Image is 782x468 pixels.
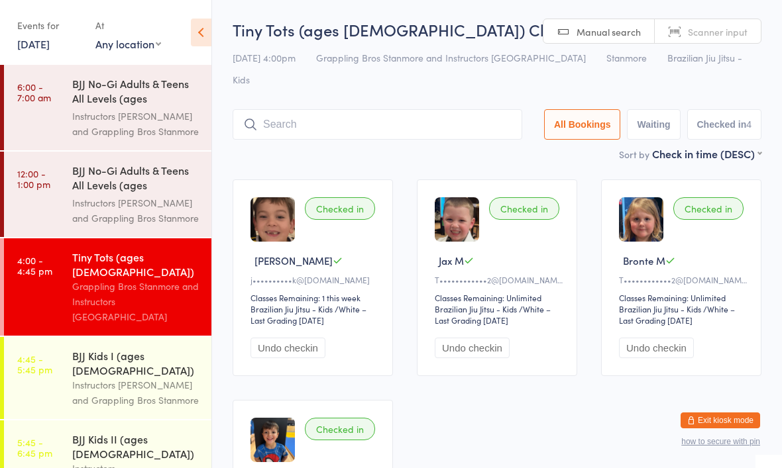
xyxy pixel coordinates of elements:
button: Waiting [627,109,680,140]
div: Checked in [673,197,744,220]
div: T••••••••••••2@[DOMAIN_NAME] [435,274,563,285]
div: Instructors [PERSON_NAME] and Grappling Bros Stanmore [72,377,200,408]
div: Instructors [PERSON_NAME] and Grappling Bros Stanmore [72,109,200,139]
label: Sort by [619,148,649,161]
div: Check in time (DESC) [652,146,761,161]
time: 4:45 - 5:45 pm [17,353,52,375]
button: Undo checkin [619,338,694,358]
span: Jax M [439,254,464,267]
img: image1746604530.png [251,418,295,462]
button: Undo checkin [435,338,510,358]
h2: Tiny Tots (ages [DEMOGRAPHIC_DATA]) Check-in [233,19,761,40]
button: Exit kiosk mode [681,412,760,428]
span: Manual search [577,25,641,38]
span: Grappling Bros Stanmore and Instructors [GEOGRAPHIC_DATA] [316,51,586,64]
a: 4:45 -5:45 pmBJJ Kids I (ages [DEMOGRAPHIC_DATA])Instructors [PERSON_NAME] and Grappling Bros Sta... [4,337,211,419]
div: j••••••••••k@[DOMAIN_NAME] [251,274,379,285]
div: Instructors [PERSON_NAME] and Grappling Bros Stanmore [72,195,200,226]
button: how to secure with pin [681,437,760,446]
img: image1755672821.png [435,197,479,242]
time: 5:45 - 6:45 pm [17,437,52,458]
div: Grappling Bros Stanmore and Instructors [GEOGRAPHIC_DATA] [72,279,200,324]
div: Events for [17,15,82,36]
span: Stanmore [606,51,647,64]
a: 4:00 -4:45 pmTiny Tots (ages [DEMOGRAPHIC_DATA])Grappling Bros Stanmore and Instructors [GEOGRAPH... [4,238,211,336]
a: 12:00 -1:00 pmBJJ No-Gi Adults & Teens All Levels (ages [DEMOGRAPHIC_DATA]+)Instructors [PERSON_N... [4,152,211,237]
div: Brazilian Jiu Jitsu - Kids [619,303,701,314]
div: BJJ Kids II (ages [DEMOGRAPHIC_DATA]) [72,432,200,461]
a: [DATE] [17,36,50,51]
input: Search [233,109,522,140]
div: 4 [746,119,752,130]
div: At [95,15,161,36]
div: Brazilian Jiu Jitsu - Kids [251,303,333,314]
div: Classes Remaining: Unlimited [619,292,748,303]
span: Scanner input [688,25,748,38]
a: 6:00 -7:00 amBJJ No-Gi Adults & Teens All Levels (ages [DEMOGRAPHIC_DATA]+)Instructors [PERSON_NA... [4,65,211,150]
div: Any location [95,36,161,51]
button: Checked in4 [687,109,762,140]
button: All Bookings [544,109,621,140]
div: Classes Remaining: 1 this week [251,292,379,303]
span: [DATE] 4:00pm [233,51,296,64]
div: Checked in [489,197,559,220]
div: Checked in [305,197,375,220]
img: image1755672843.png [619,197,663,242]
div: BJJ No-Gi Adults & Teens All Levels (ages [DEMOGRAPHIC_DATA]+) [72,76,200,109]
div: BJJ No-Gi Adults & Teens All Levels (ages [DEMOGRAPHIC_DATA]+) [72,163,200,195]
span: Bronte M [623,254,665,267]
div: Brazilian Jiu Jitsu - Kids [435,303,517,314]
time: 4:00 - 4:45 pm [17,255,52,276]
time: 12:00 - 1:00 pm [17,168,50,189]
div: Tiny Tots (ages [DEMOGRAPHIC_DATA]) [72,250,200,279]
div: T••••••••••••2@[DOMAIN_NAME] [619,274,748,285]
time: 6:00 - 7:00 am [17,81,51,103]
img: image1757731170.png [251,197,295,242]
span: [PERSON_NAME] [254,254,333,267]
div: Checked in [305,418,375,440]
div: Classes Remaining: Unlimited [435,292,563,303]
div: BJJ Kids I (ages [DEMOGRAPHIC_DATA]) [72,348,200,377]
button: Undo checkin [251,338,325,358]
